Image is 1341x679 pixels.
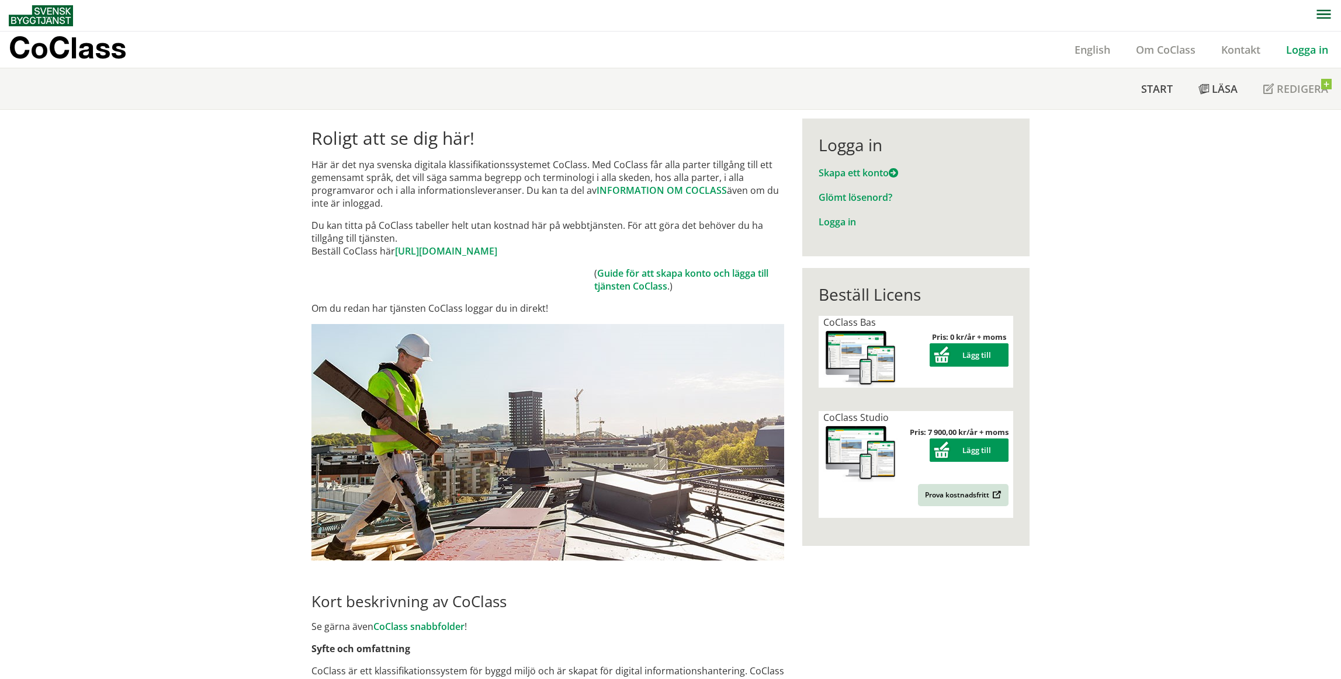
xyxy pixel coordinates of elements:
h1: Roligt att se dig här! [311,128,784,149]
img: Svensk Byggtjänst [9,5,73,26]
a: Logga in [819,215,856,228]
p: Om du redan har tjänsten CoClass loggar du in direkt! [311,302,784,315]
p: Du kan titta på CoClass tabeller helt utan kostnad här på webbtjänsten. För att göra det behöver ... [311,219,784,257]
img: login.jpg [311,324,784,560]
img: Outbound.png [990,490,1002,499]
a: Lägg till [930,350,1009,360]
a: [URL][DOMAIN_NAME] [395,245,497,257]
a: Skapa ett konto [819,166,898,179]
span: CoClass Studio [823,411,889,424]
button: Lägg till [930,343,1009,367]
div: Beställ Licens [819,284,1013,304]
td: ( .) [594,267,784,293]
button: Lägg till [930,438,1009,462]
a: Prova kostnadsfritt [918,484,1009,506]
strong: Pris: 7 900,00 kr/år + moms [910,427,1009,437]
span: Läsa [1212,82,1238,96]
strong: Syfte och omfattning [311,642,410,655]
p: CoClass [9,41,126,54]
a: Glömt lösenord? [819,191,892,204]
strong: Pris: 0 kr/år + moms [932,332,1006,342]
div: Logga in [819,135,1013,155]
a: Läsa [1186,68,1250,109]
a: CoClass [9,32,151,68]
img: coclass-license.jpg [823,424,898,483]
a: CoClass snabbfolder [373,620,465,633]
h2: Kort beskrivning av CoClass [311,592,784,611]
p: Se gärna även ! [311,620,784,633]
a: English [1062,43,1123,57]
img: coclass-license.jpg [823,329,898,388]
a: Lägg till [930,445,1009,455]
a: Om CoClass [1123,43,1208,57]
a: INFORMATION OM COCLASS [597,184,727,197]
span: Start [1141,82,1173,96]
span: CoClass Bas [823,316,876,329]
a: Guide för att skapa konto och lägga till tjänsten CoClass [594,267,768,293]
a: Kontakt [1208,43,1273,57]
p: Här är det nya svenska digitala klassifikationssystemet CoClass. Med CoClass får alla parter till... [311,158,784,210]
a: Logga in [1273,43,1341,57]
a: Start [1128,68,1186,109]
